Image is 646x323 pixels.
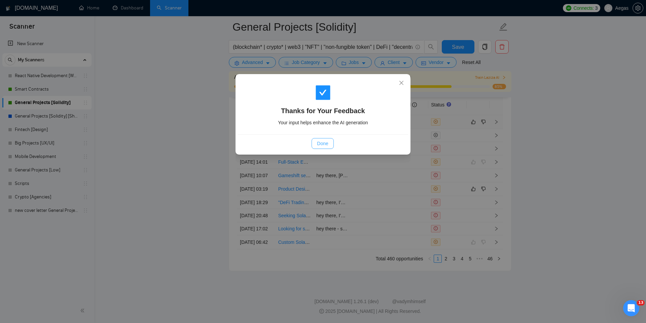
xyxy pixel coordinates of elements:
iframe: Intercom live chat [623,300,639,316]
span: check-square [315,85,331,101]
span: Your input helps enhance the AI generation [278,120,368,125]
span: close [399,80,404,86]
button: Close [392,74,410,92]
span: Done [317,140,328,147]
span: 13 [637,300,645,305]
button: Done [312,138,333,149]
h4: Thanks for Your Feedback [246,106,400,116]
